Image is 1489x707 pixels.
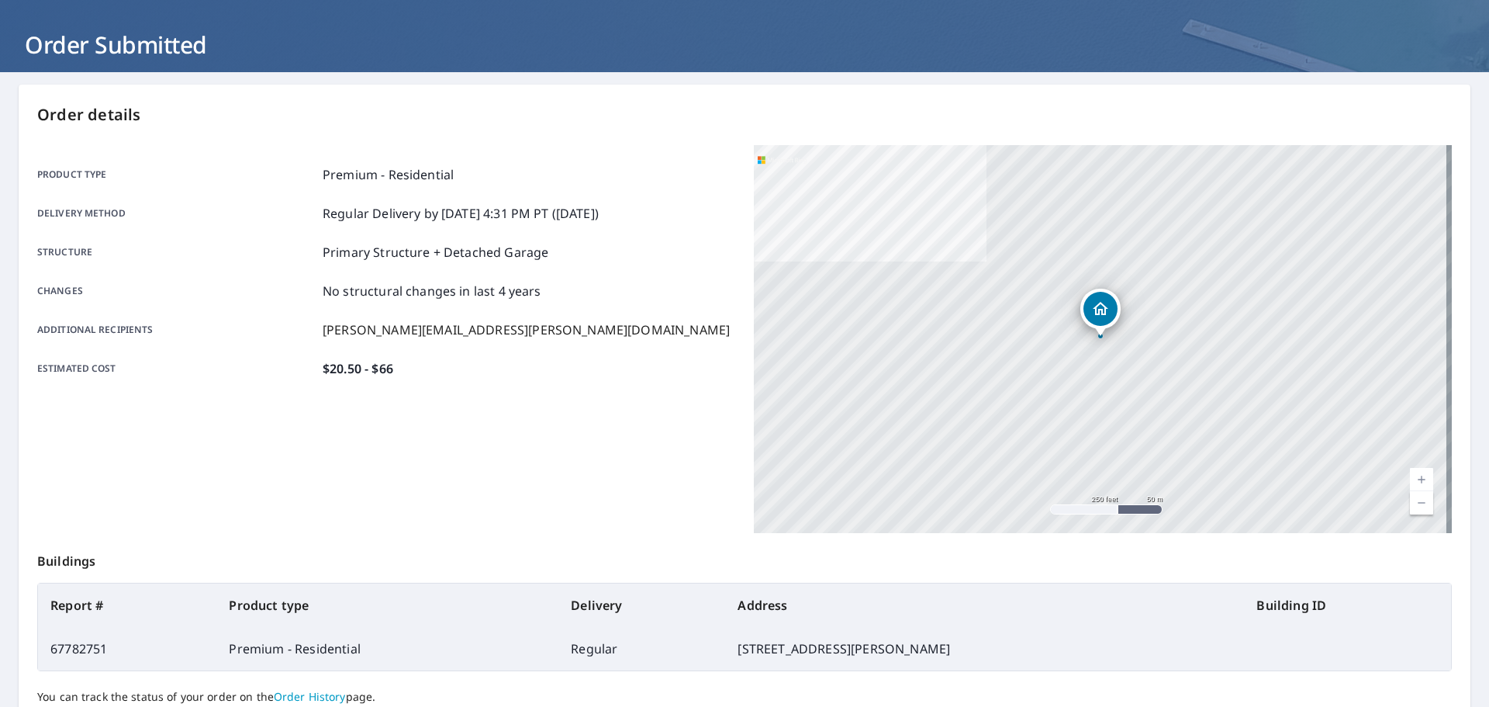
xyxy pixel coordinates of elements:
td: Regular [558,627,725,671]
td: Premium - Residential [216,627,558,671]
th: Product type [216,584,558,627]
th: Building ID [1244,584,1451,627]
div: Dropped pin, building 1, Residential property, 326 Clayton Rd Hillside, IL 60162 [1080,289,1121,337]
p: Buildings [37,533,1452,583]
p: Premium - Residential [323,165,454,184]
p: Structure [37,243,316,262]
p: Regular Delivery by [DATE] 4:31 PM PT ([DATE]) [323,204,599,223]
p: No structural changes in last 4 years [323,282,541,300]
p: Changes [37,282,316,300]
p: You can track the status of your order on the page. [37,690,1452,704]
a: Order History [274,689,346,704]
p: Estimated cost [37,359,316,378]
p: $20.50 - $66 [323,359,393,378]
th: Report # [38,584,216,627]
th: Delivery [558,584,725,627]
td: [STREET_ADDRESS][PERSON_NAME] [725,627,1244,671]
p: Product type [37,165,316,184]
td: 67782751 [38,627,216,671]
p: Order details [37,103,1452,126]
p: Primary Structure + Detached Garage [323,243,548,262]
h1: Order Submitted [19,29,1470,61]
p: [PERSON_NAME][EMAIL_ADDRESS][PERSON_NAME][DOMAIN_NAME] [323,321,730,339]
p: Delivery method [37,204,316,223]
th: Address [725,584,1244,627]
a: Current Level 17, Zoom Out [1410,491,1433,515]
a: Current Level 17, Zoom In [1410,468,1433,491]
p: Additional recipients [37,321,316,339]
